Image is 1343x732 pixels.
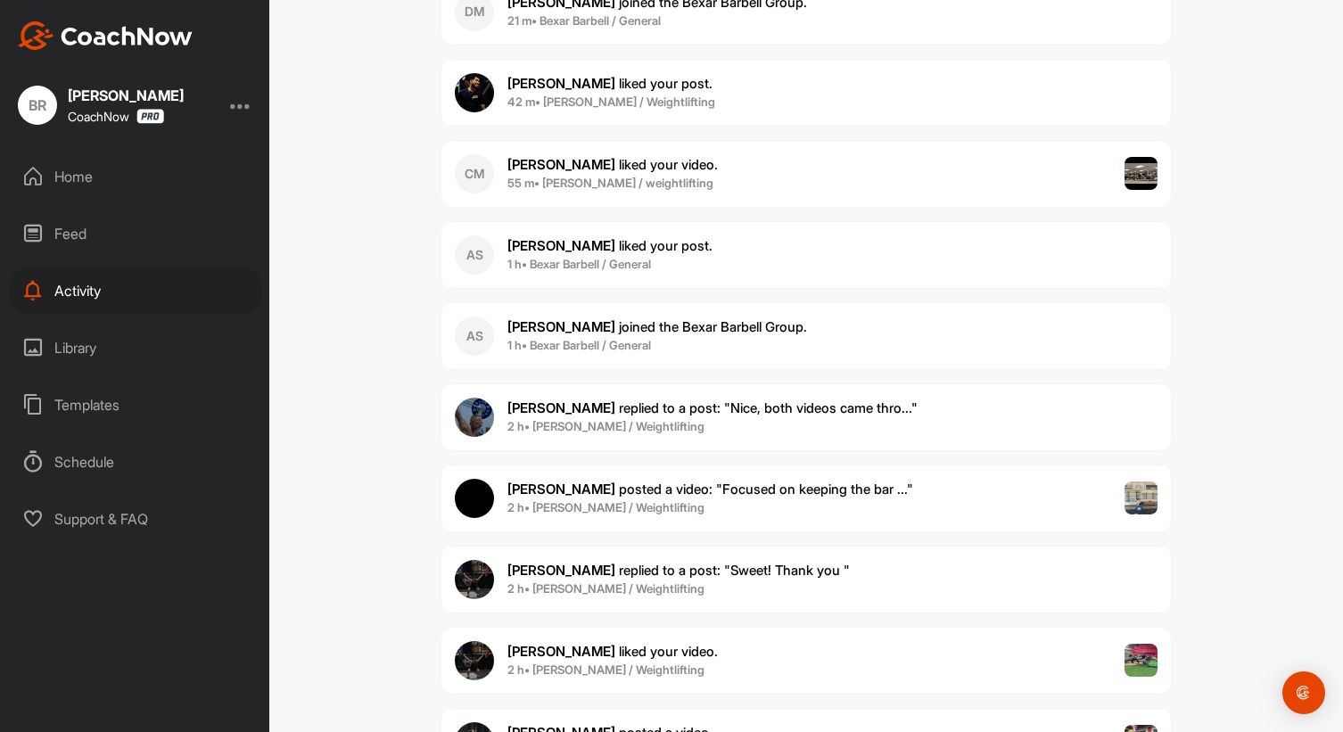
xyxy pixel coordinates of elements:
span: replied to a post : "Sweet! Thank you " [507,562,850,579]
div: Schedule [10,440,261,484]
div: CoachNow [68,109,164,124]
img: post image [1125,481,1158,515]
span: liked your video . [507,156,718,173]
span: posted a video : " Focused on keeping the bar ... " [507,481,913,498]
div: Activity [10,268,261,313]
div: Templates [10,382,261,427]
span: replied to a post : "Nice, both videos came thro..." [507,399,918,416]
b: 1 h • Bexar Barbell / General [507,257,651,271]
b: 1 h • Bexar Barbell / General [507,338,651,352]
img: CoachNow [18,21,193,50]
div: [PERSON_NAME] [68,88,184,103]
b: [PERSON_NAME] [507,156,615,173]
span: liked your video . [507,643,718,660]
img: user avatar [455,641,494,680]
b: 2 h • [PERSON_NAME] / Weightlifting [507,500,704,514]
b: [PERSON_NAME] [507,562,615,579]
b: 55 m • [PERSON_NAME] / weightlifting [507,176,713,190]
img: post image [1125,157,1158,191]
img: user avatar [455,560,494,599]
div: Feed [10,211,261,256]
b: [PERSON_NAME] [507,318,615,335]
b: 42 m • [PERSON_NAME] / Weightlifting [507,95,715,109]
b: [PERSON_NAME] [507,643,615,660]
img: user avatar [455,398,494,437]
b: 2 h • [PERSON_NAME] / Weightlifting [507,662,704,677]
div: Open Intercom Messenger [1282,671,1325,714]
div: Support & FAQ [10,497,261,541]
div: BR [18,86,57,125]
div: Home [10,154,261,199]
b: [PERSON_NAME] [507,481,615,498]
b: 21 m • Bexar Barbell / General [507,13,661,28]
div: Library [10,325,261,370]
img: CoachNow Pro [136,109,164,124]
b: 2 h • [PERSON_NAME] / Weightlifting [507,419,704,433]
img: user avatar [455,73,494,112]
div: CM [455,154,494,193]
img: post image [1125,644,1158,678]
img: user avatar [455,479,494,518]
b: [PERSON_NAME] [507,75,615,92]
span: joined the Bexar Barbell Group. [507,318,807,335]
div: AS [455,317,494,356]
div: AS [455,235,494,275]
b: 2 h • [PERSON_NAME] / Weightlifting [507,581,704,596]
b: [PERSON_NAME] [507,399,615,416]
span: liked your post . [507,237,713,254]
b: [PERSON_NAME] [507,237,615,254]
span: liked your post . [507,75,713,92]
